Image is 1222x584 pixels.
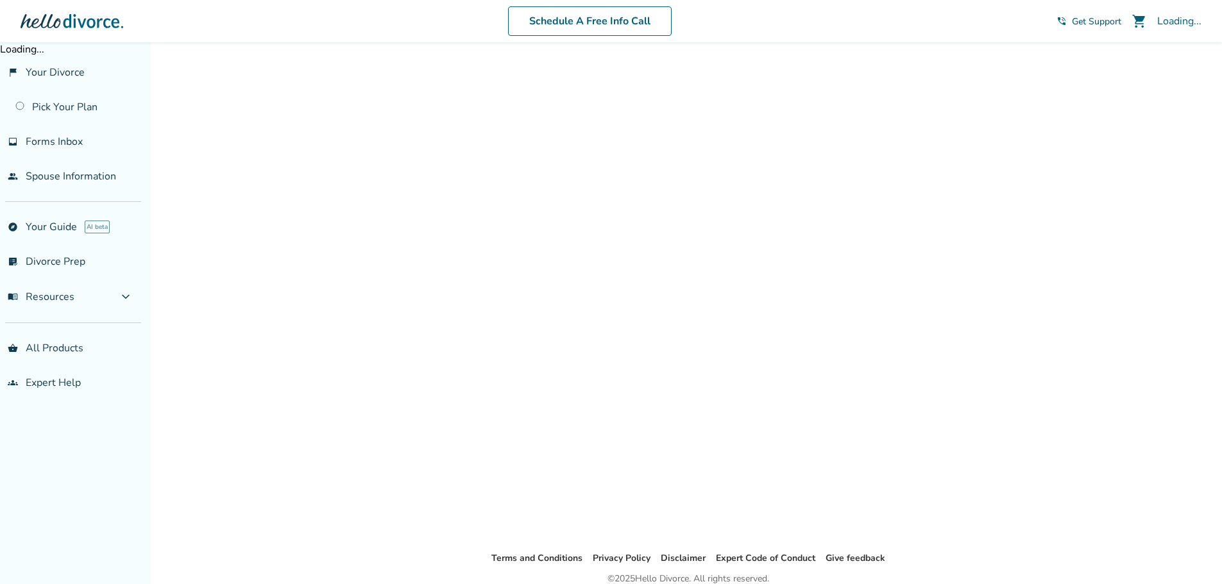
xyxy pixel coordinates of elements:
[593,552,650,564] a: Privacy Policy
[1057,16,1067,26] span: phone_in_talk
[826,551,885,566] li: Give feedback
[8,67,18,78] span: flag_2
[8,292,18,302] span: menu_book
[1157,14,1201,28] div: Loading...
[85,221,110,233] span: AI beta
[8,290,74,304] span: Resources
[8,256,18,267] span: list_alt_check
[26,135,83,149] span: Forms Inbox
[8,171,18,181] span: people
[8,222,18,232] span: explore
[8,343,18,353] span: shopping_basket
[508,6,672,36] a: Schedule A Free Info Call
[8,378,18,388] span: groups
[1072,15,1121,28] span: Get Support
[716,552,815,564] a: Expert Code of Conduct
[1057,15,1121,28] a: phone_in_talkGet Support
[118,289,133,305] span: expand_more
[661,551,706,566] li: Disclaimer
[491,552,582,564] a: Terms and Conditions
[8,137,18,147] span: inbox
[1132,13,1147,29] span: shopping_cart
